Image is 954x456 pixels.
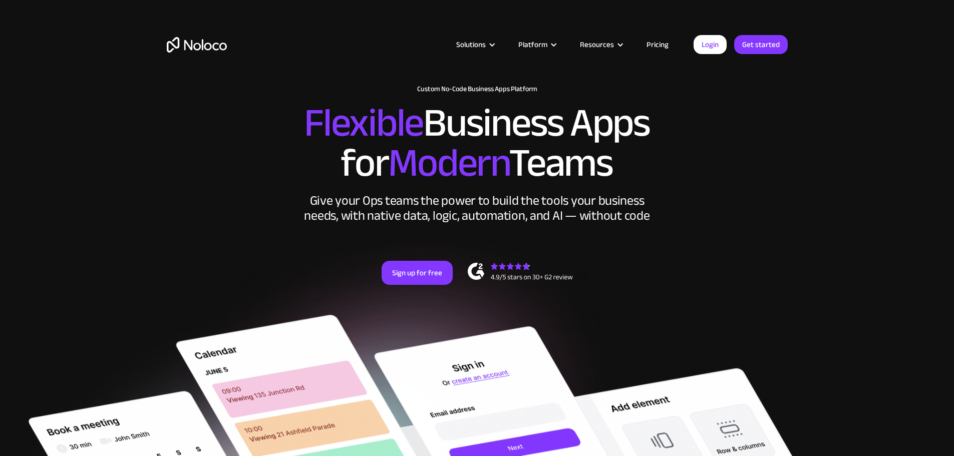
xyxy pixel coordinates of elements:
div: Platform [518,38,547,51]
div: Solutions [444,38,506,51]
a: home [167,37,227,53]
div: Resources [567,38,634,51]
div: Give your Ops teams the power to build the tools your business needs, with native data, logic, au... [302,193,653,223]
div: Platform [506,38,567,51]
h2: Business Apps for Teams [167,103,788,183]
a: Pricing [634,38,681,51]
a: Sign up for free [382,261,453,285]
a: Login [694,35,727,54]
span: Modern [388,126,509,200]
a: Get started [734,35,788,54]
span: Flexible [304,86,423,160]
div: Solutions [456,38,486,51]
div: Resources [580,38,614,51]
